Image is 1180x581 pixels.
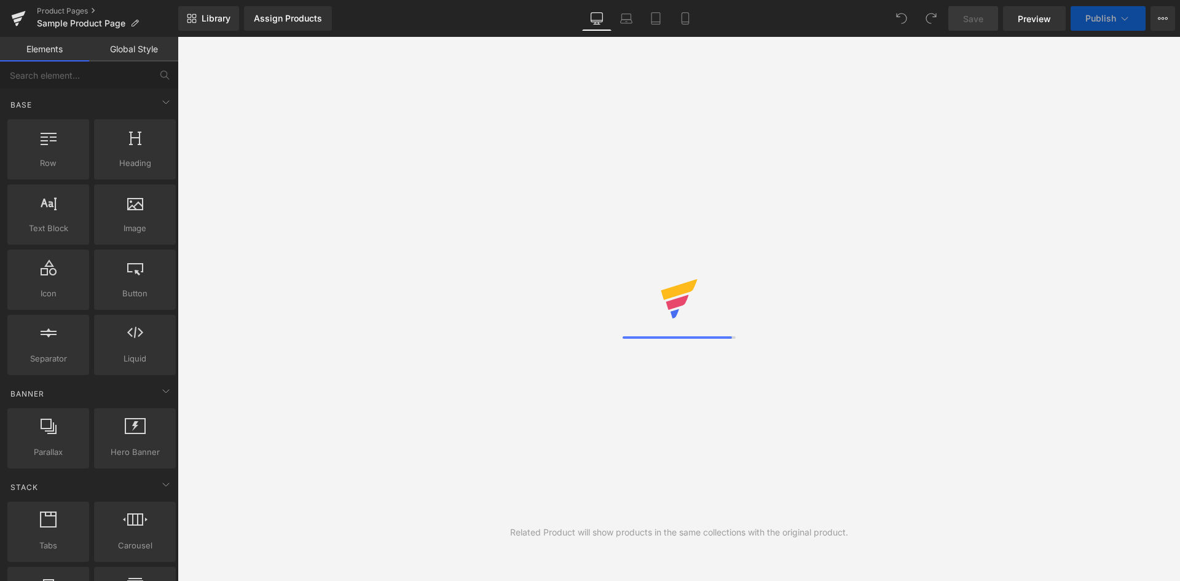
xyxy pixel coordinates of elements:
a: Global Style [89,37,178,61]
span: Text Block [11,222,85,235]
a: Desktop [582,6,612,31]
span: Tabs [11,539,85,552]
span: Save [963,12,983,25]
span: Image [98,222,172,235]
a: Tablet [641,6,671,31]
span: Icon [11,287,85,300]
span: Publish [1085,14,1116,23]
button: More [1150,6,1175,31]
span: Base [9,99,33,111]
span: Heading [98,157,172,170]
span: Parallax [11,446,85,459]
button: Redo [919,6,943,31]
span: Row [11,157,85,170]
span: Liquid [98,352,172,365]
span: Stack [9,481,39,493]
span: Library [202,13,230,24]
span: Separator [11,352,85,365]
a: Mobile [671,6,700,31]
div: Assign Products [254,14,322,23]
a: Product Pages [37,6,178,16]
button: Undo [889,6,914,31]
span: Banner [9,388,45,400]
a: Laptop [612,6,641,31]
button: Publish [1071,6,1146,31]
a: New Library [178,6,239,31]
span: Hero Banner [98,446,172,459]
span: Sample Product Page [37,18,125,28]
span: Carousel [98,539,172,552]
div: Related Product will show products in the same collections with the original product. [510,526,848,539]
span: Button [98,287,172,300]
span: Preview [1018,12,1051,25]
a: Preview [1003,6,1066,31]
